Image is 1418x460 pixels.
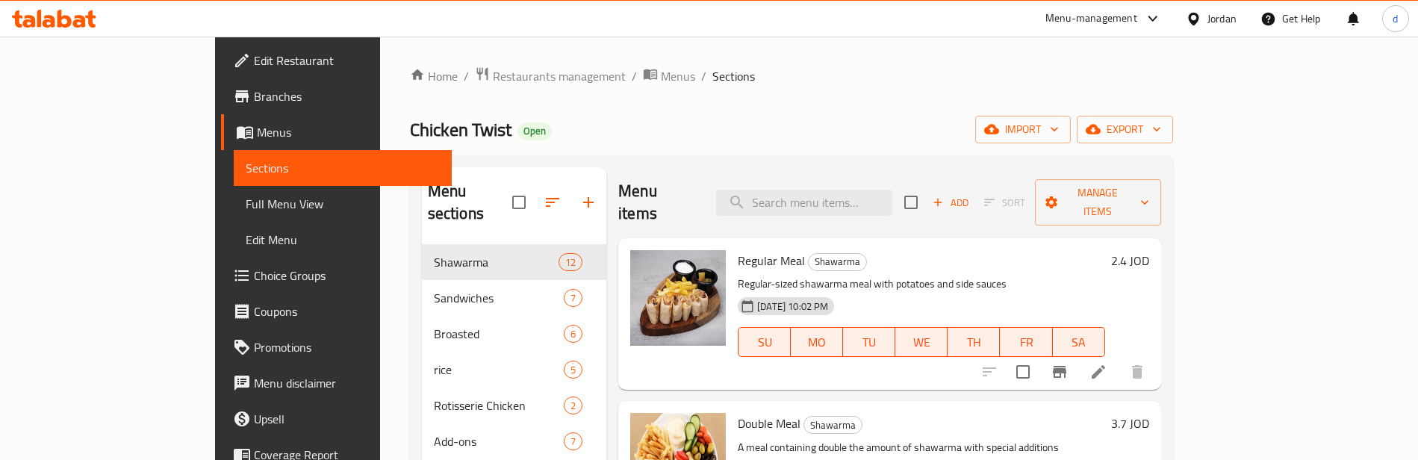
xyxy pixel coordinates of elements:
[503,187,535,218] span: Select all sections
[1111,413,1149,434] h6: 3.7 JOD
[930,194,971,211] span: Add
[246,195,440,213] span: Full Menu View
[257,123,440,141] span: Menus
[246,231,440,249] span: Edit Menu
[797,332,837,353] span: MO
[221,258,452,293] a: Choice Groups
[434,361,564,379] span: rice
[738,275,1104,293] p: Regular-sized shawarma meal with potatoes and side sauces
[1393,10,1398,27] span: d
[1000,327,1052,357] button: FR
[517,122,552,140] div: Open
[221,43,452,78] a: Edit Restaurant
[1042,354,1078,390] button: Branch-specific-item
[234,150,452,186] a: Sections
[1059,332,1099,353] span: SA
[744,332,785,353] span: SU
[234,222,452,258] a: Edit Menu
[564,397,582,414] div: items
[804,417,862,434] span: Shawarma
[927,191,974,214] button: Add
[791,327,843,357] button: MO
[1207,10,1237,27] div: Jordan
[559,253,582,271] div: items
[1035,179,1161,226] button: Manage items
[434,325,564,343] span: Broasted
[1119,354,1155,390] button: delete
[410,66,1173,86] nav: breadcrumb
[493,67,626,85] span: Restaurants management
[712,67,755,85] span: Sections
[422,316,606,352] div: Broasted6
[434,253,559,271] span: Shawarma
[564,289,582,307] div: items
[221,365,452,401] a: Menu disclaimer
[738,249,805,272] span: Regular Meal
[738,412,800,435] span: Double Meal
[564,361,582,379] div: items
[803,416,862,434] div: Shawarma
[254,302,440,320] span: Coupons
[895,187,927,218] span: Select section
[475,66,626,86] a: Restaurants management
[254,267,440,285] span: Choice Groups
[738,327,791,357] button: SU
[1045,10,1137,28] div: Menu-management
[221,293,452,329] a: Coupons
[738,438,1104,457] p: A meal containing double the amount of shawarma with special additions
[954,332,994,353] span: TH
[221,401,452,437] a: Upsell
[1053,327,1105,357] button: SA
[927,191,974,214] span: Add item
[716,190,892,216] input: search
[221,329,452,365] a: Promotions
[246,159,440,177] span: Sections
[565,435,582,449] span: 7
[570,184,606,220] button: Add section
[422,423,606,459] div: Add-ons7
[254,87,440,105] span: Branches
[565,291,582,305] span: 7
[1006,332,1046,353] span: FR
[849,332,889,353] span: TU
[901,332,942,353] span: WE
[254,52,440,69] span: Edit Restaurant
[975,116,1071,143] button: import
[974,191,1035,214] span: Select section first
[434,289,564,307] span: Sandwiches
[254,338,440,356] span: Promotions
[428,180,512,225] h2: Menu sections
[948,327,1000,357] button: TH
[434,397,564,414] span: Rotisserie Chicken
[434,432,564,450] span: Add-ons
[535,184,570,220] span: Sort sections
[1089,120,1161,139] span: export
[565,327,582,341] span: 6
[234,186,452,222] a: Full Menu View
[1047,184,1149,221] span: Manage items
[1077,116,1173,143] button: export
[254,374,440,392] span: Menu disclaimer
[1007,356,1039,388] span: Select to update
[1089,363,1107,381] a: Edit menu item
[808,253,867,271] div: Shawarma
[422,388,606,423] div: Rotisserie Chicken2
[565,399,582,413] span: 2
[987,120,1059,139] span: import
[661,67,695,85] span: Menus
[422,280,606,316] div: Sandwiches7
[701,67,706,85] li: /
[632,67,637,85] li: /
[1111,250,1149,271] h6: 2.4 JOD
[517,125,552,137] span: Open
[254,410,440,428] span: Upsell
[643,66,695,86] a: Menus
[618,180,698,225] h2: Menu items
[559,255,582,270] span: 12
[221,78,452,114] a: Branches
